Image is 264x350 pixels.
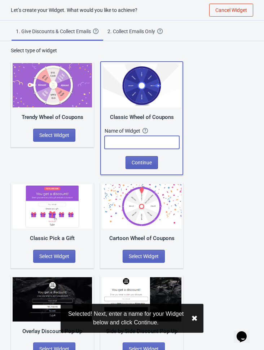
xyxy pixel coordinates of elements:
span: Select Widget [39,132,69,138]
div: Select type of widget [11,47,253,54]
div: Trendy Wheel of Coupons [13,113,92,121]
div: Classic Pick a Gift [13,234,92,243]
span: Continue [132,160,152,165]
button: Cancel Widget [209,4,253,17]
div: Cartoon Wheel of Coupons [102,234,181,243]
div: Selected! Next, enter a name for your Widget below and click Continue. [66,310,185,327]
button: Select Widget [123,250,165,263]
button: Select Widget [33,250,75,263]
img: full_screen_popup.jpg [13,277,92,322]
span: Select Widget [129,253,159,259]
div: Name of Widget [105,127,142,134]
button: Select Widget [33,129,75,142]
div: Classic Wheel of Coupons [103,113,181,121]
iframe: chat widget [234,321,257,343]
div: 2. Collect Emails Only [107,28,157,35]
div: Overlay Discount Pop Up [13,327,92,336]
div: 1. Give Discounts & Collect Emails [16,28,93,35]
button: Continue [126,156,158,169]
img: cartoon_game.jpg [102,184,181,229]
img: trendy_game.png [13,63,92,107]
img: regular_popup.jpg [102,277,181,322]
img: gift_game.jpg [13,184,92,229]
span: Select Widget [39,253,69,259]
span: Cancel Widget [215,7,247,13]
button: close [191,314,198,323]
img: classic_game.jpg [103,64,181,107]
